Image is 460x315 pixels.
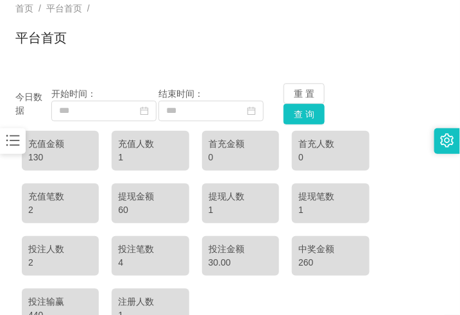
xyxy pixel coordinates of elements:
i: 图标： 条形图 [4,132,21,149]
div: 1 [298,203,362,217]
div: 中奖金额 [298,243,362,256]
div: 首充人数 [298,137,362,151]
button: 查 询 [284,104,325,124]
button: 重 置 [284,83,325,104]
i: 图标： 日历 [140,106,149,115]
div: 60 [118,203,182,217]
div: 1 [118,151,182,164]
span: 开始时间： [51,89,96,99]
h1: 平台首页 [15,28,67,47]
div: 0 [209,151,273,164]
div: 提现人数 [209,190,273,203]
div: 2 [28,256,92,269]
div: 充值笔数 [28,190,92,203]
div: 投注人数 [28,243,92,256]
div: 130 [28,151,92,164]
div: 投注金额 [209,243,273,256]
div: 注册人数 [118,295,182,309]
div: 投注输赢 [28,295,92,309]
div: 1 [209,203,273,217]
div: 充值人数 [118,137,182,151]
span: 结束时间： [158,89,203,99]
div: 充值金额 [28,137,92,151]
span: / [87,3,90,13]
span: / [38,3,41,13]
div: 首充金额 [209,137,273,151]
div: 今日数据 [15,90,51,117]
span: 首页 [15,3,33,13]
div: 提现金额 [118,190,182,203]
div: 4 [118,256,182,269]
div: 投注笔数 [118,243,182,256]
i: 图标： 日历 [247,106,256,115]
div: 30.00 [209,256,273,269]
div: 260 [298,256,362,269]
span: 平台首页 [46,3,82,13]
i: 图标： 设置 [440,133,454,148]
div: 2 [28,203,92,217]
div: 0 [298,151,362,164]
div: 提现笔数 [298,190,362,203]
